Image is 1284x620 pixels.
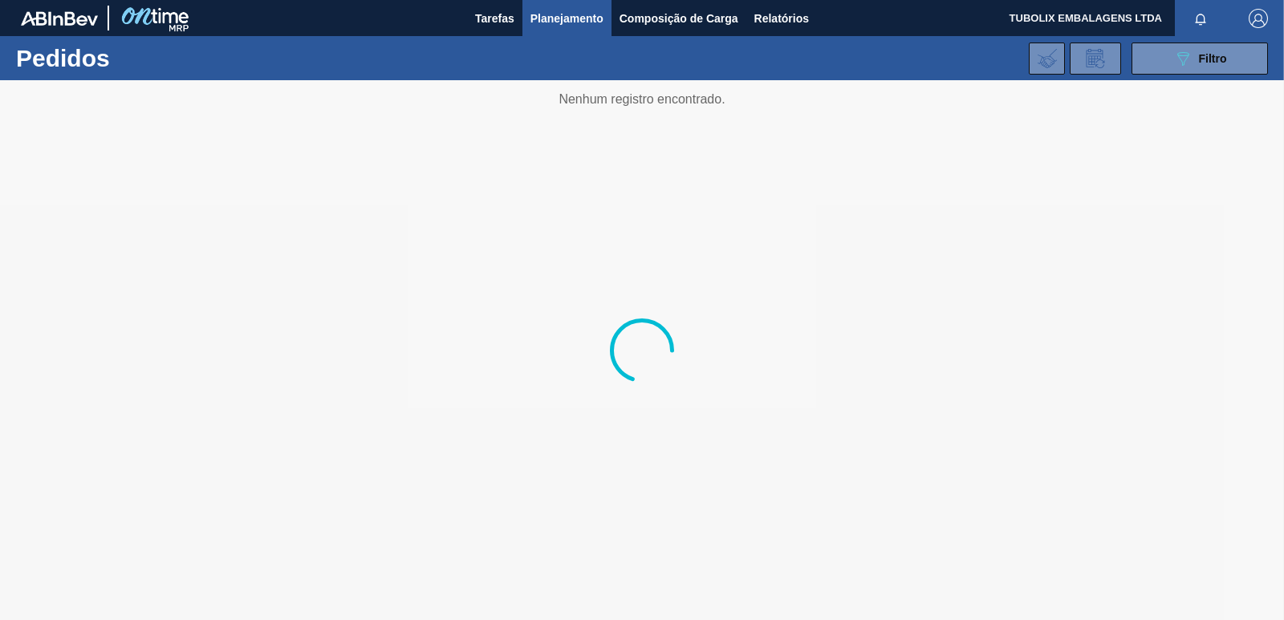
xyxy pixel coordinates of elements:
span: Tarefas [475,9,514,28]
button: Filtro [1132,43,1268,75]
div: Importar Negociações dos Pedidos [1029,43,1065,75]
img: Logout [1249,9,1268,28]
img: TNhmsLtSVTkK8tSr43FrP2fwEKptu5GPRR3wAAAABJRU5ErkJggg== [21,11,98,26]
span: Planejamento [530,9,603,28]
button: Notificações [1175,7,1226,30]
h1: Pedidos [16,49,249,67]
span: Composição de Carga [620,9,738,28]
div: Solicitação de Revisão de Pedidos [1070,43,1121,75]
span: Filtro [1199,52,1227,65]
span: Relatórios [754,9,809,28]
